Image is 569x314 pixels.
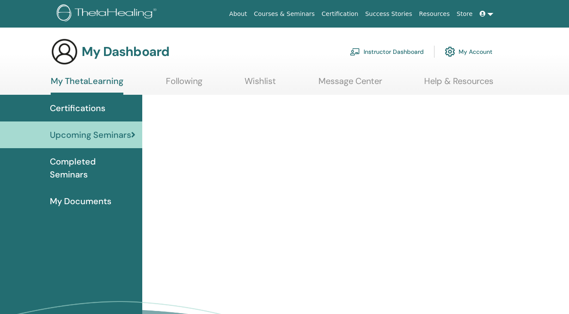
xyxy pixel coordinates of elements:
a: Help & Resources [424,76,493,93]
h3: My Dashboard [82,44,169,59]
a: Courses & Seminars [251,6,318,22]
span: Certifications [50,102,105,115]
a: Resources [416,6,453,22]
a: Certification [318,6,361,22]
a: Success Stories [362,6,416,22]
a: My Account [445,42,493,61]
img: cog.svg [445,44,455,59]
img: logo.png [57,4,159,24]
span: Upcoming Seminars [50,128,131,141]
a: My ThetaLearning [51,76,123,95]
a: Store [453,6,476,22]
a: Following [166,76,202,93]
img: chalkboard-teacher.svg [350,48,360,56]
a: Message Center [318,76,382,93]
img: generic-user-icon.jpg [51,38,78,65]
a: About [226,6,250,22]
a: Wishlist [245,76,276,93]
a: Instructor Dashboard [350,42,424,61]
span: My Documents [50,195,111,208]
span: Completed Seminars [50,155,135,181]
